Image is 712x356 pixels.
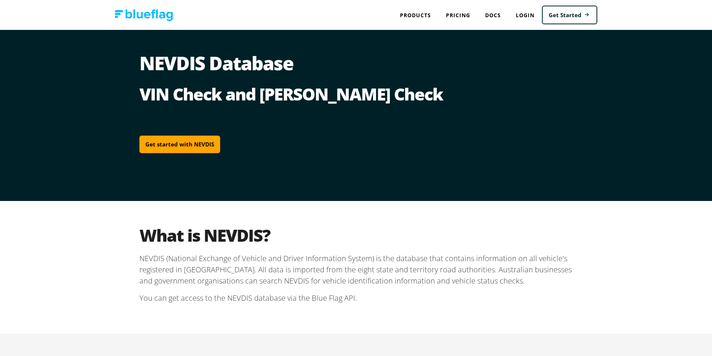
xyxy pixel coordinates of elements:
p: NEVDIS (National Exchange of Vehicle and Driver Information System) is the database that contains... [139,253,573,287]
img: Blue Flag logo [115,9,173,21]
p: You can get access to the NEVDIS database via the Blue Flag API. [139,287,573,310]
a: Login to Blue Flag application [508,7,542,23]
a: Get started with NEVDIS [139,136,220,153]
div: Products [392,7,438,23]
a: Pricing [438,7,478,23]
h1: NEVDIS Database [139,54,573,84]
h2: VIN Check and [PERSON_NAME] Check [139,84,573,104]
h2: What is NEVDIS? [139,225,573,245]
a: Docs [478,7,508,23]
a: Get Started [542,6,597,25]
